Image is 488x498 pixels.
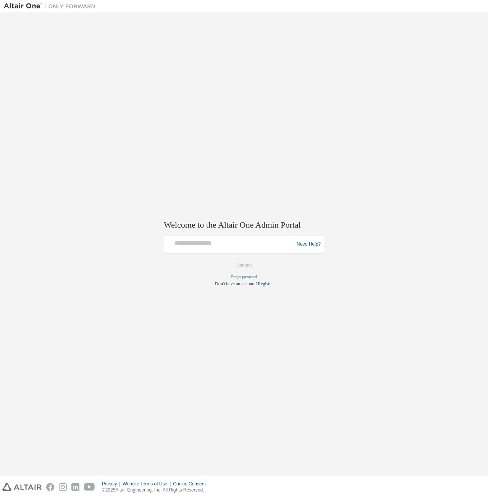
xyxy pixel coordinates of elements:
img: facebook.svg [46,483,54,491]
img: instagram.svg [59,483,67,491]
img: Altair One [4,2,99,10]
img: altair_logo.svg [2,483,42,491]
a: Register [258,281,273,287]
div: Privacy [102,481,123,487]
span: Don't have an account? [215,281,258,287]
div: Cookie Consent [173,481,210,487]
h2: Welcome to the Altair One Admin Portal [164,220,324,230]
img: youtube.svg [84,483,95,491]
img: linkedin.svg [71,483,79,491]
a: Forgot password [231,275,257,279]
p: © 2025 Altair Engineering, Inc. All Rights Reserved. [102,487,210,493]
div: Website Terms of Use [123,481,173,487]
